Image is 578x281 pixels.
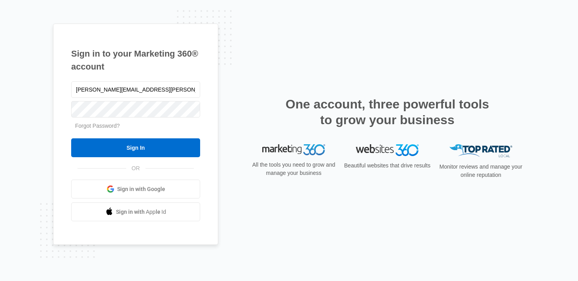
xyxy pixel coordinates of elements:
input: Email [71,81,200,98]
input: Sign In [71,138,200,157]
h2: One account, three powerful tools to grow your business [283,96,491,128]
span: Sign in with Apple Id [116,208,166,216]
p: All the tools you need to grow and manage your business [250,161,338,177]
img: Websites 360 [356,144,419,156]
span: Sign in with Google [117,185,165,193]
a: Forgot Password? [75,123,120,129]
h1: Sign in to your Marketing 360® account [71,47,200,73]
img: Top Rated Local [449,144,512,157]
p: Beautiful websites that drive results [343,162,431,170]
a: Sign in with Apple Id [71,202,200,221]
span: OR [126,164,145,173]
a: Sign in with Google [71,180,200,198]
p: Monitor reviews and manage your online reputation [437,163,525,179]
img: Marketing 360 [262,144,325,155]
